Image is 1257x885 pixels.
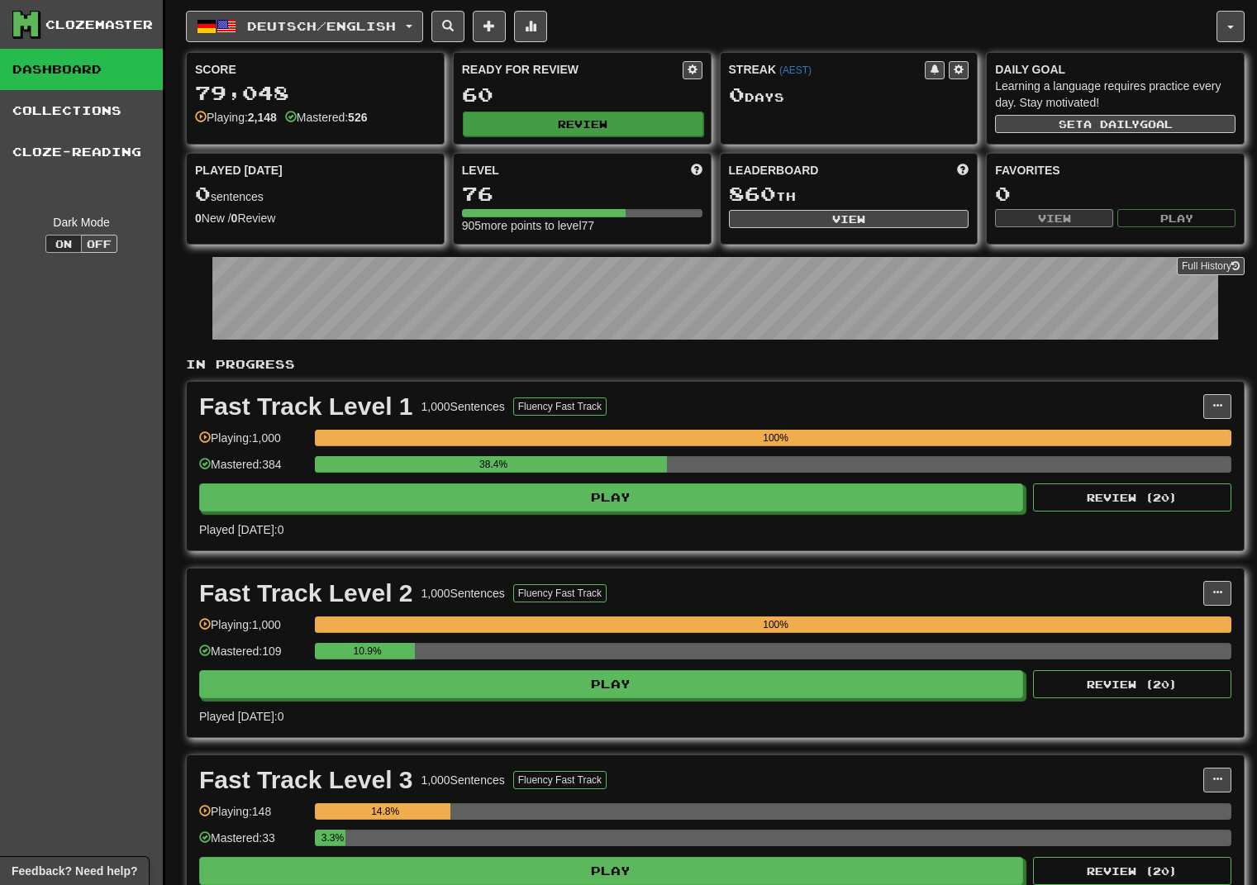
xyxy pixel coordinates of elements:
[514,11,547,42] button: More stats
[81,235,117,253] button: Off
[248,111,277,124] strong: 2,148
[195,212,202,225] strong: 0
[462,61,683,78] div: Ready for Review
[1177,257,1245,275] a: Full History
[473,11,506,42] button: Add sentence to collection
[320,803,450,820] div: 14.8%
[729,162,819,178] span: Leaderboard
[195,182,211,205] span: 0
[513,771,607,789] button: Fluency Fast Track
[199,643,307,670] div: Mastered: 109
[195,61,436,78] div: Score
[462,183,702,204] div: 76
[779,64,812,76] a: (AEST)
[199,523,283,536] span: Played [DATE]: 0
[729,84,969,106] div: Day s
[995,209,1113,227] button: View
[199,710,283,723] span: Played [DATE]: 0
[729,210,969,228] button: View
[513,397,607,416] button: Fluency Fast Track
[186,11,423,42] button: Deutsch/English
[45,235,82,253] button: On
[995,61,1236,78] div: Daily Goal
[995,162,1236,178] div: Favorites
[199,803,307,830] div: Playing: 148
[995,183,1236,204] div: 0
[199,616,307,644] div: Playing: 1,000
[421,772,505,788] div: 1,000 Sentences
[195,109,277,126] div: Playing:
[195,83,436,103] div: 79,048
[199,830,307,857] div: Mastered: 33
[12,214,150,231] div: Dark Mode
[199,857,1023,885] button: Play
[462,84,702,105] div: 60
[320,643,415,659] div: 10.9%
[957,162,969,178] span: This week in points, UTC
[199,670,1023,698] button: Play
[462,162,499,178] span: Level
[729,61,926,78] div: Streak
[1083,118,1140,130] span: a daily
[45,17,153,33] div: Clozemaster
[199,456,307,483] div: Mastered: 384
[320,456,667,473] div: 38.4%
[431,11,464,42] button: Search sentences
[1033,483,1231,511] button: Review (20)
[199,430,307,457] div: Playing: 1,000
[320,430,1231,446] div: 100%
[995,78,1236,111] div: Learning a language requires practice every day. Stay motivated!
[729,83,745,106] span: 0
[320,616,1231,633] div: 100%
[199,394,413,419] div: Fast Track Level 1
[199,768,413,792] div: Fast Track Level 3
[285,109,368,126] div: Mastered:
[186,356,1245,373] p: In Progress
[462,217,702,234] div: 905 more points to level 77
[195,162,283,178] span: Played [DATE]
[513,584,607,602] button: Fluency Fast Track
[421,398,505,415] div: 1,000 Sentences
[320,830,345,846] div: 3.3%
[195,210,436,226] div: New / Review
[348,111,367,124] strong: 526
[729,183,969,205] div: th
[231,212,238,225] strong: 0
[691,162,702,178] span: Score more points to level up
[995,115,1236,133] button: Seta dailygoal
[12,863,137,879] span: Open feedback widget
[1033,670,1231,698] button: Review (20)
[1033,857,1231,885] button: Review (20)
[1117,209,1236,227] button: Play
[199,483,1023,511] button: Play
[195,183,436,205] div: sentences
[421,585,505,602] div: 1,000 Sentences
[199,581,413,606] div: Fast Track Level 2
[247,19,396,33] span: Deutsch / English
[729,182,776,205] span: 860
[463,112,703,136] button: Review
